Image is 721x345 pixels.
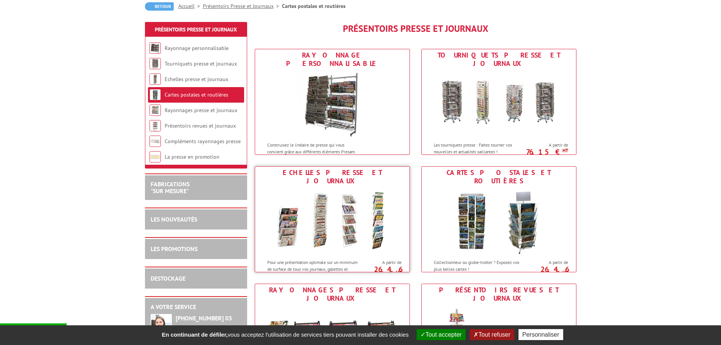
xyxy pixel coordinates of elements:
[282,2,346,10] li: Cartes postales et routières
[434,259,528,272] p: Collectionneur ou globe-trotter ? Exposez vos plus belles cartes !
[149,136,161,147] img: Compléments rayonnages presse
[165,60,237,67] a: Tourniquets presse et journaux
[255,166,410,272] a: Echelles presse et journaux Echelles presse et journaux Pour une présentation optimale sur un min...
[257,169,408,185] div: Echelles presse et journaux
[529,259,568,265] span: A partir de
[149,42,161,54] img: Rayonnage personnalisable
[298,70,366,138] img: Rayonnage personnalisable
[255,49,410,155] a: Rayonnage personnalisable Rayonnage personnalisable Construisez le linéaire de presse qui vous co...
[176,314,232,322] strong: [PHONE_NUMBER] 03
[165,45,229,52] a: Rayonnage personnalisable
[149,89,161,100] img: Cartes postales et routières
[434,142,528,155] p: Les tourniquets presse : Faites tourner vos nouvelles et actualités saillantes !
[203,3,282,9] a: Présentoirs Presse et Journaux
[424,51,574,68] div: Tourniquets presse et journaux
[149,120,161,131] img: Présentoirs revues et journaux
[529,142,568,148] span: A partir de
[165,91,228,98] a: Cartes postales et routières
[165,153,220,160] a: La presse en promotion
[267,259,361,278] p: Pour une présentation optimale sur un minimum de surface de tous vos journaux, gazettes et hebdos !
[149,105,161,116] img: Rayonnages presse et journaux
[359,267,402,276] p: 26.46 €
[151,304,241,311] h2: A votre service
[155,26,237,33] a: Présentoirs Presse et Journaux
[562,269,568,276] sup: HT
[176,325,241,337] div: [PERSON_NAME][DATE] au [DATE]
[149,58,161,69] img: Tourniquets presse et journaux
[149,151,161,162] img: La presse en promotion
[417,329,466,340] button: Tout accepter
[149,73,161,85] img: Echelles presse et journaux
[363,259,402,265] span: A partir de
[429,187,569,255] img: Cartes postales et routières
[267,142,361,155] p: Construisez le linéaire de presse qui vous convient grâce aux différents éléments Presam.
[519,329,563,340] button: Personnaliser (fenêtre modale)
[470,329,514,340] button: Tout refuser
[178,3,203,9] a: Accueil
[151,245,198,253] a: LES PROMOTIONS
[165,122,236,129] a: Présentoirs revues et journaux
[562,147,568,154] sup: HT
[262,187,402,255] img: Echelles presse et journaux
[165,76,228,83] a: Echelles presse et journaux
[162,331,227,338] strong: En continuant de défiler,
[526,150,568,154] p: 76.15 €
[151,180,190,195] a: FABRICATIONS"Sur Mesure"
[165,107,237,114] a: Rayonnages presse et journaux
[424,169,574,185] div: Cartes postales et routières
[526,267,568,276] p: 26.46 €
[421,166,576,272] a: Cartes postales et routières Cartes postales et routières Collectionneur ou globe-trotter ? Expos...
[257,51,408,68] div: Rayonnage personnalisable
[158,331,412,338] span: vous acceptez l'utilisation de services tiers pouvant installer des cookies
[396,269,402,276] sup: HT
[151,314,172,343] img: widget-service.jpg
[151,215,197,223] a: LES NOUVEAUTÉS
[165,138,241,145] a: Compléments rayonnages presse
[424,286,574,303] div: Présentoirs revues et journaux
[151,275,185,282] a: DESTOCKAGE
[421,49,576,155] a: Tourniquets presse et journaux Tourniquets presse et journaux Les tourniquets presse : Faites tou...
[145,2,174,11] a: Retour
[255,24,576,34] h1: Présentoirs Presse et Journaux
[257,286,408,303] div: Rayonnages presse et journaux
[429,70,569,138] img: Tourniquets presse et journaux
